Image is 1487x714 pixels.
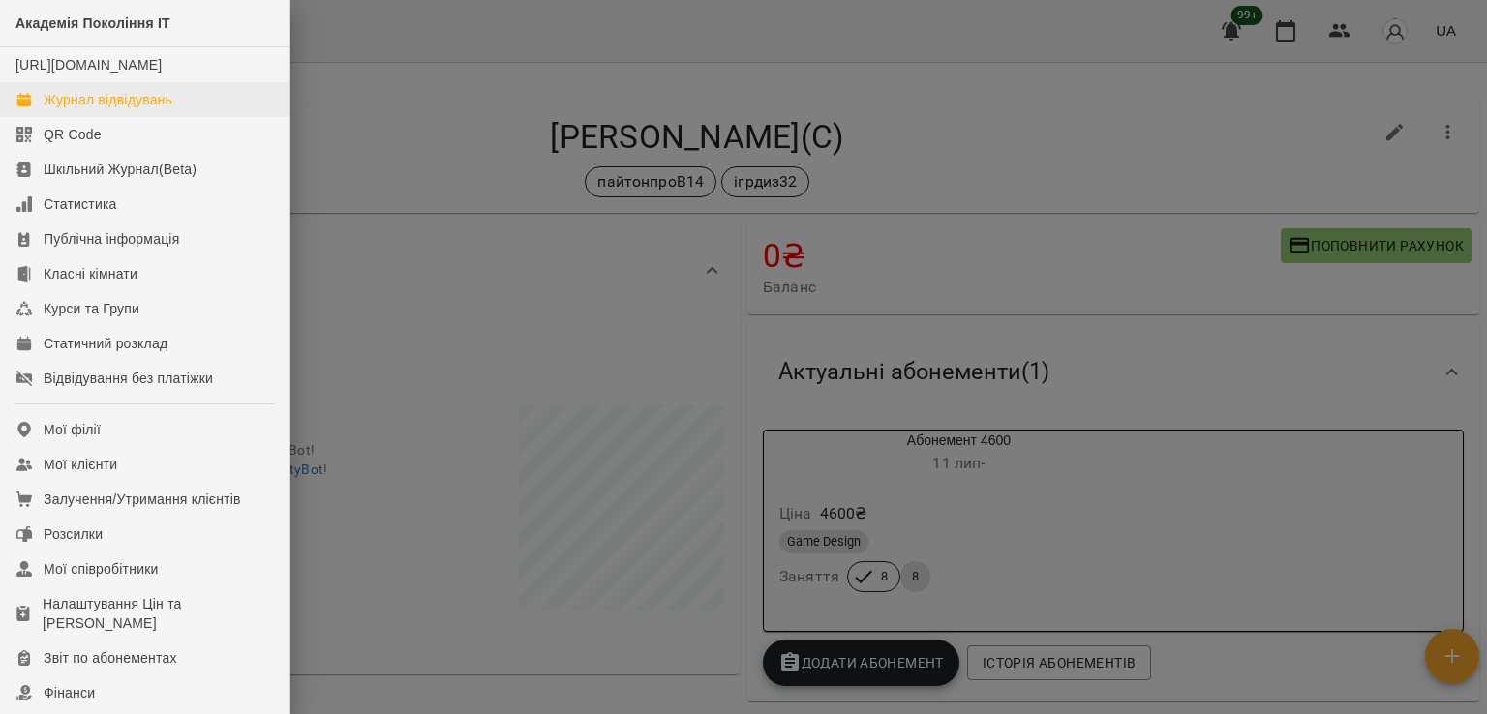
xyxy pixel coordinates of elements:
[44,559,159,579] div: Мої співробітники
[44,160,197,179] div: Шкільний Журнал(Beta)
[44,299,139,318] div: Курси та Групи
[44,420,101,439] div: Мої філії
[44,334,167,353] div: Статичний розклад
[44,683,95,702] div: Фінанси
[44,369,213,388] div: Відвідування без платіжки
[43,594,274,633] div: Налаштування Цін та [PERSON_NAME]
[44,648,177,668] div: Звіт по абонементах
[44,90,172,109] div: Журнал відвідувань
[44,194,117,214] div: Статистика
[15,15,170,31] span: Академія Покоління ІТ
[44,455,117,474] div: Мої клієнти
[15,57,162,73] a: [URL][DOMAIN_NAME]
[44,524,103,544] div: Розсилки
[44,264,137,283] div: Класні кімнати
[44,490,241,509] div: Залучення/Утримання клієнтів
[44,229,179,249] div: Публічна інформація
[44,125,102,144] div: QR Code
